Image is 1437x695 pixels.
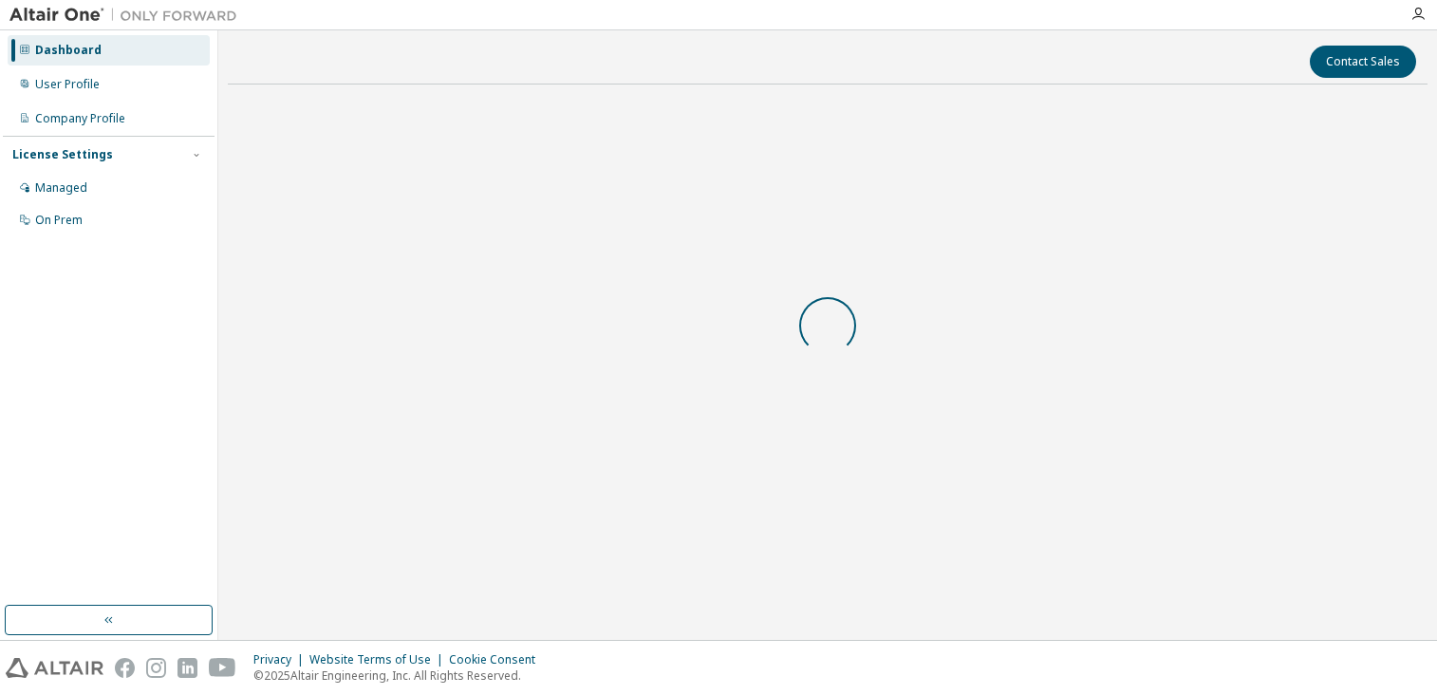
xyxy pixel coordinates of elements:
[9,6,247,25] img: Altair One
[35,111,125,126] div: Company Profile
[35,77,100,92] div: User Profile
[1310,46,1416,78] button: Contact Sales
[35,213,83,228] div: On Prem
[209,658,236,678] img: youtube.svg
[253,652,309,667] div: Privacy
[449,652,547,667] div: Cookie Consent
[115,658,135,678] img: facebook.svg
[6,658,103,678] img: altair_logo.svg
[35,180,87,196] div: Managed
[177,658,197,678] img: linkedin.svg
[253,667,547,684] p: © 2025 Altair Engineering, Inc. All Rights Reserved.
[309,652,449,667] div: Website Terms of Use
[12,147,113,162] div: License Settings
[146,658,166,678] img: instagram.svg
[35,43,102,58] div: Dashboard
